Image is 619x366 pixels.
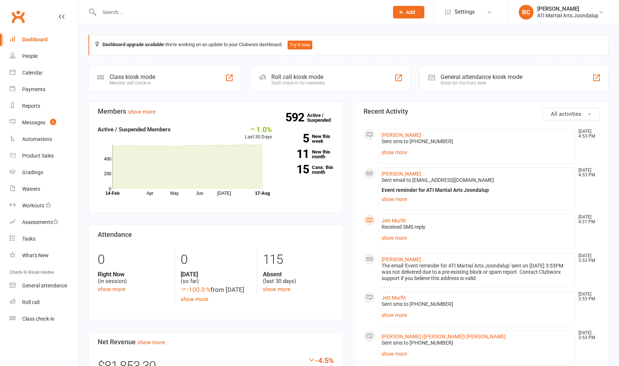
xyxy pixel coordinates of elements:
input: Search... [97,7,383,17]
a: Waivers [10,181,78,197]
span: Add [406,9,415,15]
div: Workouts [22,203,44,208]
a: show more [382,194,572,204]
a: Roll call [10,294,78,311]
a: Clubworx [9,7,27,26]
a: show more [138,339,165,346]
a: Gradings [10,164,78,181]
a: General attendance kiosk mode [10,277,78,294]
a: Payments [10,81,78,98]
a: Calendar [10,65,78,81]
strong: [DATE] [181,271,252,278]
a: 15Canx. this month [283,165,334,175]
a: show more [382,147,572,158]
strong: 592 [285,112,307,123]
a: Jett Murfit [382,218,406,224]
span: -100.0 % [181,286,211,293]
a: show more [382,233,572,243]
div: Great for the front desk [441,80,522,86]
button: Try it now [288,41,312,49]
div: (so far) [181,271,252,285]
span: Sent email to [EMAIL_ADDRESS][DOMAIN_NAME] [382,177,494,183]
span: Sent sms to [PHONE_NUMBER] [382,138,453,144]
a: 11New this month [283,149,334,159]
time: [DATE] 4:31 PM [575,215,599,224]
div: The email 'Event reminder for ATI Martial Arts Joondalup' sent on [DATE] 3:53PM was not delivered... [382,263,572,282]
span: Sent sms to [PHONE_NUMBER] [382,301,453,307]
a: [PERSON_NAME] . [382,256,424,262]
h3: Members [98,108,334,115]
div: Product Sales [22,153,54,159]
a: show more [181,296,208,303]
a: Class kiosk mode [10,311,78,327]
div: Gradings [22,169,43,175]
span: All activities [551,111,581,117]
strong: 11 [283,148,309,159]
h3: Attendance [98,231,334,238]
div: What's New [22,252,49,258]
div: General attendance kiosk mode [441,73,522,80]
div: (last 30 days) [263,271,334,285]
a: 592Active / Suspended [307,107,340,128]
strong: 15 [283,164,309,175]
button: All activities [542,108,599,120]
div: Tasks [22,236,35,242]
a: Automations [10,131,78,148]
div: Member self check-in [109,80,155,86]
span: 2 [50,119,56,125]
div: Received SMS reply [382,224,572,230]
div: -4.5% [308,356,334,364]
div: Messages [22,120,45,125]
a: Tasks [10,231,78,247]
a: show more [263,286,291,293]
span: Sent sms to [PHONE_NUMBER] [382,340,453,346]
div: Assessments [22,219,59,225]
a: Dashboard [10,31,78,48]
div: General attendance [22,283,67,289]
a: [PERSON_NAME] [382,171,421,177]
div: Event reminder for ATI Martial Arts Joondalup [382,187,572,193]
div: 115 [263,249,334,271]
div: 0 [98,249,169,271]
strong: Right Now [98,271,169,278]
strong: Dashboard upgrade available: [102,42,165,47]
a: [PERSON_NAME] ([PERSON_NAME]) [PERSON_NAME] [382,334,506,339]
div: ATI Martial Arts Joondalup [537,12,598,19]
time: [DATE] 4:53 PM [575,168,599,177]
a: What's New [10,247,78,264]
strong: Active / Suspended Members [98,126,171,133]
a: People [10,48,78,65]
time: [DATE] 3:53 PM [575,292,599,301]
a: Workouts [10,197,78,214]
a: show more [382,349,572,359]
div: Reports [22,103,40,109]
button: Add [393,6,424,18]
a: Messages 2 [10,114,78,131]
time: [DATE] 3:53 PM [575,331,599,340]
a: show more [128,108,156,115]
time: [DATE] 3:53 PM [575,253,599,263]
div: Roll call kiosk mode [271,73,325,80]
a: Product Sales [10,148,78,164]
h3: Net Revenue [98,338,334,346]
a: show more [382,310,572,320]
strong: 5 [283,133,309,144]
span: Settings [455,4,475,20]
a: Assessments [10,214,78,231]
div: Payments [22,86,45,92]
div: Dashboard [22,37,48,42]
div: We're working on an update to your Clubworx dashboard. [88,35,609,55]
time: [DATE] 4:53 PM [575,129,599,139]
strong: Absent [263,271,334,278]
h3: Recent Activity [364,108,600,115]
div: RC [519,5,533,20]
a: Jett Murfit [382,295,406,301]
a: 5New this week [283,134,334,144]
div: Automations [22,136,52,142]
div: Class kiosk mode [109,73,155,80]
div: Calendar [22,70,43,76]
div: Staff check-in for members [271,80,325,86]
div: [PERSON_NAME] [537,6,598,12]
div: Last 30 Days [245,125,272,141]
div: People [22,53,38,59]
